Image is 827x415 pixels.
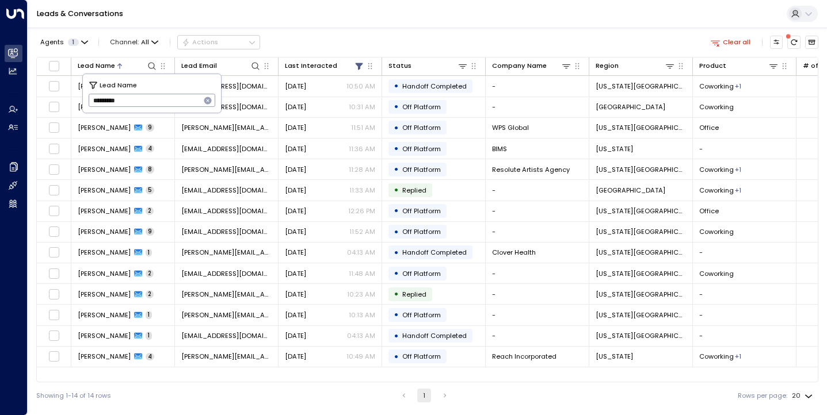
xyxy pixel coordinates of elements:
div: Region [596,60,675,71]
td: - [486,263,589,283]
button: Clear all [707,36,754,48]
span: New York City [596,248,686,257]
span: Aug 21, 2025 [285,82,306,91]
span: 1 [146,332,152,340]
td: - [486,76,589,96]
span: Channel: [106,36,162,48]
span: Coworking [699,165,734,174]
span: Aug 21, 2025 [285,227,306,236]
p: 10:31 AM [349,102,375,112]
p: 10:13 AM [349,310,375,320]
span: Aug 21, 2025 [285,269,306,278]
span: Coworking [699,227,734,236]
span: Toggle select row [48,122,60,133]
div: • [394,224,399,240]
span: Off Platform [402,352,441,361]
div: Button group with a nested menu [177,35,260,49]
span: Toggle select row [48,289,60,300]
span: 2 [146,207,154,215]
span: Toggle select row [48,268,60,279]
div: Office [735,82,741,91]
td: - [486,305,589,325]
div: Office [735,165,741,174]
span: Handoff Completed [402,248,467,257]
span: WPS Global [492,123,529,132]
span: lcnabo@yahoo.com [181,186,272,195]
span: erika.kelly@wpsglobal.com [181,123,272,132]
span: New York City [596,165,686,174]
span: Katie Lynch [78,165,131,174]
span: Angela Bundrant [78,102,131,112]
div: Actions [182,38,218,46]
span: Coworking [699,82,734,91]
td: - [486,284,589,304]
span: New York City [596,227,686,236]
span: Shana Urban [78,290,131,299]
div: • [394,307,399,322]
button: page 1 [417,389,431,402]
div: • [394,162,399,177]
div: • [394,349,399,364]
p: 11:48 AM [349,269,375,278]
span: Washington [596,144,633,153]
span: 9 [146,228,154,236]
span: Office [699,206,719,216]
span: Office [699,123,719,132]
span: Toggle select row [48,330,60,341]
span: alex.munno@air.inc [181,82,272,91]
td: - [693,284,796,304]
span: Aug 21, 2025 [285,331,306,340]
span: shana.urban@gmail.com [181,290,272,299]
span: Aug 21, 2025 [285,123,306,132]
td: - [486,222,589,242]
span: New York City [596,123,686,132]
span: angelabundrant725@gmail.com [181,102,272,112]
span: Reach Incorporated [492,352,557,361]
td: - [486,97,589,117]
button: Customize [770,36,783,49]
span: 5 [146,186,154,194]
p: 12:26 PM [348,206,375,216]
span: Aug 21, 2025 [285,165,306,174]
span: Alex Munno [78,82,131,91]
span: 2 [146,270,154,278]
td: - [693,305,796,325]
span: 1 [146,249,152,257]
span: Replied [402,186,426,195]
span: Off Platform [402,206,441,216]
span: Aug 21, 2025 [285,102,306,112]
div: Lead Name [78,60,157,71]
span: Leilani Rodrigo [78,186,131,195]
td: - [693,326,796,346]
span: Shana Urban [78,310,131,320]
div: • [394,141,399,156]
div: Company Name [492,60,547,71]
span: Clover Health [492,248,536,257]
div: 20 [792,389,815,403]
span: Aug 21, 2025 [285,290,306,299]
div: Lead Name [78,60,115,71]
div: Last Interacted [285,60,337,71]
p: 04:13 AM [347,331,375,340]
td: - [693,243,796,263]
div: Status [388,60,468,71]
span: Off Platform [402,144,441,153]
span: Off Platform [402,165,441,174]
td: - [486,326,589,346]
div: Office [735,352,741,361]
div: • [394,99,399,114]
span: New York City [596,310,686,320]
span: Lead Name [100,80,137,90]
label: Rows per page: [738,391,787,401]
td: - [486,201,589,221]
div: Lead Email [181,60,217,71]
span: Resolute Artists Agency [492,165,570,174]
p: 10:49 AM [346,352,375,361]
span: Washington [596,352,633,361]
span: New York City [596,206,686,216]
span: 4 [146,145,154,153]
div: • [394,266,399,281]
div: Lead Email [181,60,261,71]
span: 2 [146,290,154,298]
div: • [394,203,399,218]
